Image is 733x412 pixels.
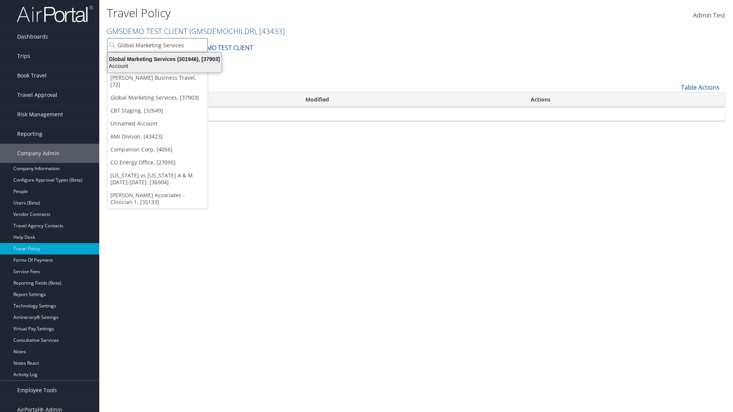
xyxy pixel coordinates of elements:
[107,130,208,143] a: AMI Divison, [43423]
[107,189,208,209] a: [PERSON_NAME] Associates - Clinician 1, [35133]
[17,124,42,143] span: Reporting
[107,107,725,121] td: No data available in table
[107,38,208,52] input: Search Accounts
[299,92,524,107] th: Modified: activate to sort column ascending
[17,105,63,124] span: Risk Management
[693,4,725,27] a: Admin Test
[107,143,208,156] a: Companion Corp, [4056]
[103,56,226,63] div: Global Marketing Services (301946), [37903]
[185,40,253,55] a: GMSDEMO TEST CLIENT
[107,26,285,36] a: GMSDEMO TEST CLIENT
[17,27,48,46] span: Dashboards
[17,381,57,400] span: Employee Tools
[524,92,725,107] th: Actions
[107,91,208,104] a: Global Marketing Services, [37903]
[17,5,93,23] img: airportal-logo.png
[107,117,208,130] a: Unnamed Account
[107,156,208,169] a: CO Energy Office, [27095]
[103,63,226,69] div: Account
[681,83,720,92] a: Table Actions
[17,85,57,105] span: Travel Approval
[17,66,47,85] span: Book Travel
[107,71,208,91] a: [PERSON_NAME] Business Travel, [72]
[256,26,285,36] span: , [ 43433 ]
[17,144,60,163] span: Company Admin
[107,169,208,189] a: [US_STATE] vs [US_STATE] A & M [DATE]-[DATE], [36904]
[17,47,30,66] span: Trips
[107,5,519,21] h1: Travel Policy
[693,11,725,19] span: Admin Test
[189,26,256,36] span: ( GMSDEMOCHILDR )
[107,104,208,117] a: CBT Staging, [32649]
